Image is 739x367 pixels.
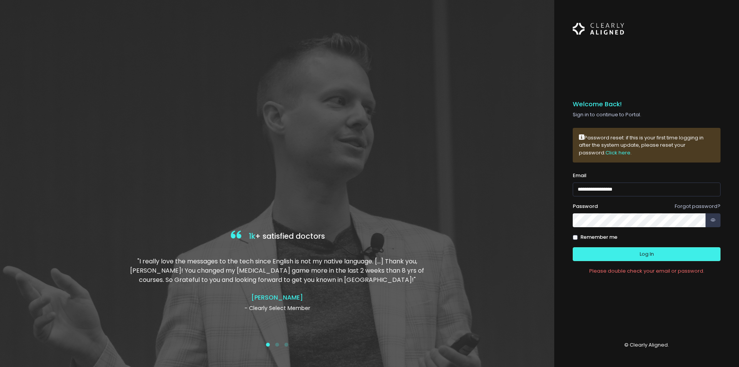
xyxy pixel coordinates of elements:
[573,18,624,39] img: Logo Horizontal
[249,231,255,241] span: 1k
[573,128,721,163] div: Password reset: if this is your first time logging in after the system update, please reset your ...
[573,247,721,261] button: Log In
[675,203,721,210] a: Forgot password?
[573,341,721,349] p: © Clearly Aligned.
[573,267,721,275] div: Please double check your email or password.
[605,149,630,156] a: Click here
[128,257,426,285] p: "I really love the messages to the tech since English is not my native language. […] Thank you, [...
[573,203,598,210] label: Password
[573,101,721,108] h5: Welcome Back!
[128,294,426,301] h4: [PERSON_NAME]
[580,233,617,241] label: Remember me
[573,172,587,179] label: Email
[128,304,426,312] p: - Clearly Select Member
[573,111,721,119] p: Sign in to continue to Portal.
[128,229,426,245] h4: + satisfied doctors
